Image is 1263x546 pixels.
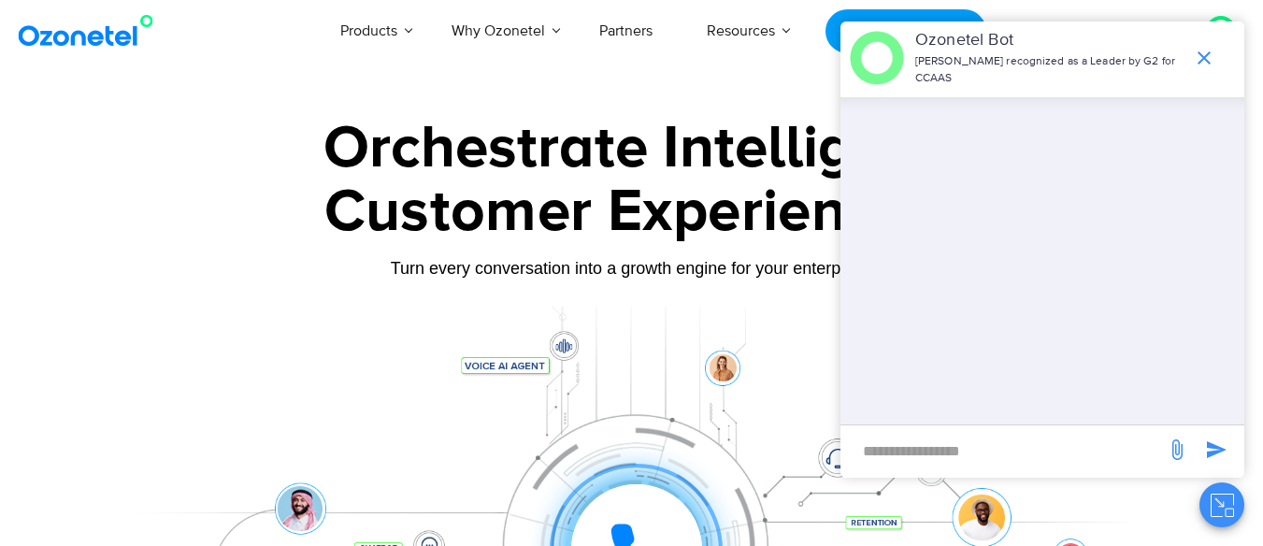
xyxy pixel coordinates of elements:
p: Ozonetel Bot [915,28,1184,53]
img: header [850,31,904,85]
div: Customer Experiences [48,167,1216,257]
a: Request a Demo [825,9,985,53]
div: Turn every conversation into a growth engine for your enterprise. [48,258,1216,279]
div: Orchestrate Intelligent [48,119,1216,179]
span: send message [1198,431,1235,468]
span: end chat or minimize [1185,39,1223,77]
span: send message [1158,431,1196,468]
div: new-msg-input [850,435,1156,468]
p: [PERSON_NAME] recognized as a Leader by G2 for CCAAS [915,53,1184,87]
button: Close chat [1199,482,1244,527]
